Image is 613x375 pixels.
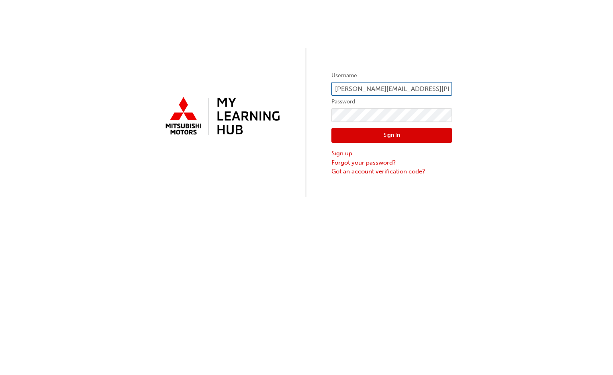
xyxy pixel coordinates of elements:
label: Username [331,71,452,80]
a: Got an account verification code? [331,167,452,176]
label: Password [331,97,452,107]
input: Username [331,82,452,96]
img: mmal [161,94,282,140]
button: Sign In [331,128,452,143]
a: Sign up [331,149,452,158]
a: Forgot your password? [331,158,452,167]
